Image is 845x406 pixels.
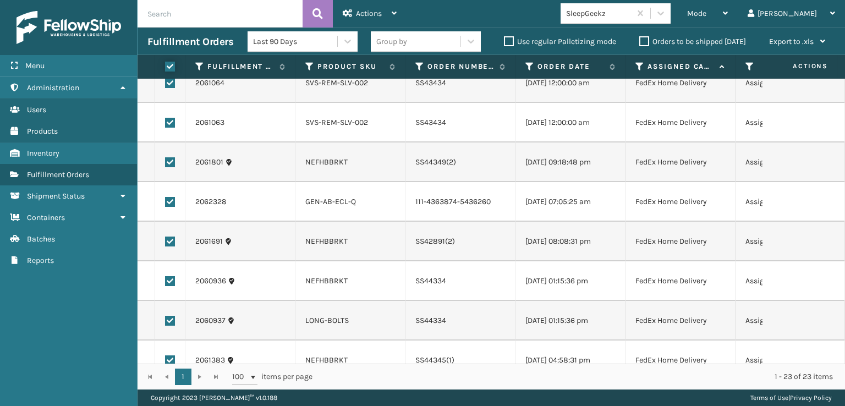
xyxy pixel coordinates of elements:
td: SS44334 [405,301,515,341]
span: items per page [232,369,312,385]
div: Last 90 Days [253,36,338,47]
label: Fulfillment Order Id [207,62,274,72]
a: 2060937 [195,315,226,326]
td: [DATE] 09:18:48 pm [515,142,625,182]
span: Users [27,105,46,114]
label: Assigned Carrier Service [648,62,714,72]
span: Containers [27,213,65,222]
p: Copyright 2023 [PERSON_NAME]™ v 1.0.188 [151,389,277,406]
a: GEN-AB-ECL-Q [305,197,356,206]
span: Administration [27,83,79,92]
td: FedEx Home Delivery [625,103,736,142]
label: Order Number [427,62,494,72]
td: SS43434 [405,103,515,142]
span: Products [27,127,58,136]
td: [DATE] 07:05:25 am [515,182,625,222]
span: Export to .xls [769,37,814,46]
h3: Fulfillment Orders [147,35,233,48]
label: Product SKU [317,62,384,72]
td: [DATE] 12:00:00 am [515,103,625,142]
td: [DATE] 04:58:31 pm [515,341,625,380]
td: FedEx Home Delivery [625,222,736,261]
td: [DATE] 01:15:36 pm [515,261,625,301]
a: 2061801 [195,157,223,168]
a: 2061063 [195,117,224,128]
td: FedEx Home Delivery [625,63,736,103]
span: Menu [25,61,45,70]
span: Mode [687,9,706,18]
td: SS42891(2) [405,222,515,261]
div: | [750,389,832,406]
a: 2062328 [195,196,227,207]
span: Fulfillment Orders [27,170,89,179]
a: 1 [175,369,191,385]
div: SleepGeekz [566,8,632,19]
a: LONG-BOLTS [305,316,349,325]
a: Terms of Use [750,394,788,402]
td: FedEx Home Delivery [625,182,736,222]
a: 2061691 [195,236,223,247]
label: Order Date [537,62,604,72]
img: logo [17,11,121,44]
td: [DATE] 12:00:00 am [515,63,625,103]
td: FedEx Home Delivery [625,301,736,341]
span: Inventory [27,149,59,158]
span: Actions [356,9,382,18]
td: FedEx Home Delivery [625,261,736,301]
a: 2061064 [195,78,224,89]
a: NEFHBBRKT [305,237,348,246]
div: 1 - 23 of 23 items [328,371,833,382]
a: Privacy Policy [790,394,832,402]
span: Reports [27,256,54,265]
span: Shipment Status [27,191,85,201]
td: FedEx Home Delivery [625,341,736,380]
td: [DATE] 08:08:31 pm [515,222,625,261]
td: FedEx Home Delivery [625,142,736,182]
td: SS43434 [405,63,515,103]
td: 111-4363874-5436260 [405,182,515,222]
td: SS44349(2) [405,142,515,182]
td: SS44345(1) [405,341,515,380]
span: Batches [27,234,55,244]
a: 2061383 [195,355,225,366]
label: Orders to be shipped [DATE] [639,37,746,46]
td: SS44334 [405,261,515,301]
a: SVS-REM-SLV-002 [305,118,368,127]
a: NEFHBBRKT [305,355,348,365]
div: Group by [376,36,407,47]
td: [DATE] 01:15:36 pm [515,301,625,341]
a: SVS-REM-SLV-002 [305,78,368,87]
a: NEFHBBRKT [305,276,348,286]
a: NEFHBBRKT [305,157,348,167]
span: 100 [232,371,249,382]
label: Use regular Palletizing mode [504,37,616,46]
a: 2060936 [195,276,226,287]
span: Actions [758,57,835,75]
